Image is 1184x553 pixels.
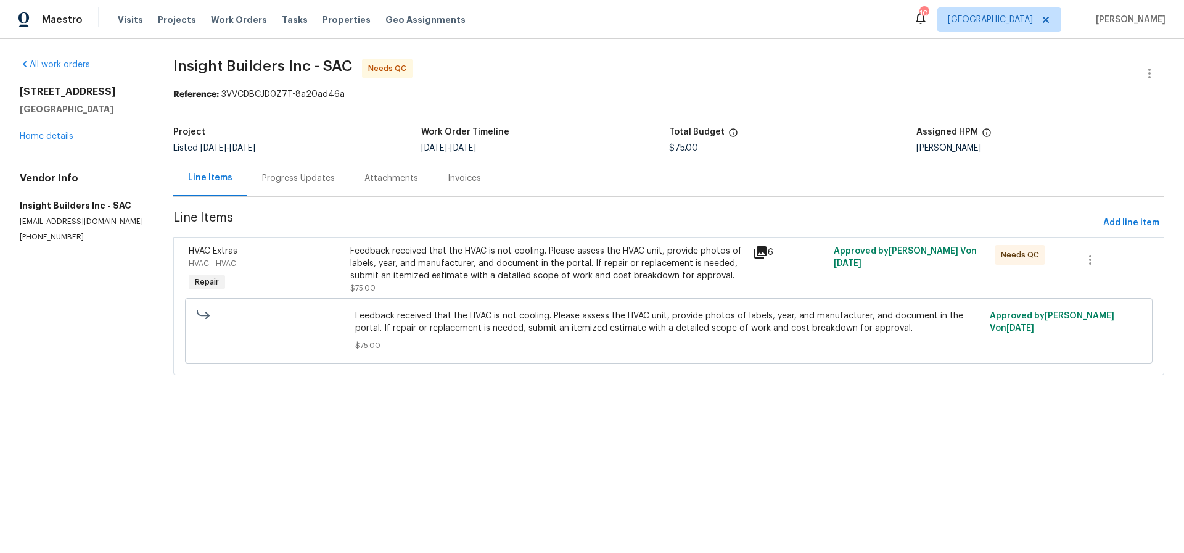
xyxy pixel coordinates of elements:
[118,14,143,26] span: Visits
[158,14,196,26] span: Projects
[1001,249,1044,261] span: Needs QC
[173,128,205,136] h5: Project
[173,59,352,73] span: Insight Builders Inc - SAC
[20,86,144,98] h2: [STREET_ADDRESS]
[1091,14,1165,26] span: [PERSON_NAME]
[355,310,982,335] span: Feedback received that the HVAC is not cooling. Please assess the HVAC unit, provide photos of la...
[42,14,83,26] span: Maestro
[173,212,1098,235] span: Line Items
[20,232,144,243] p: [PHONE_NUMBER]
[323,14,371,26] span: Properties
[1098,212,1164,235] button: Add line item
[421,128,509,136] h5: Work Order Timeline
[753,245,826,260] div: 6
[173,88,1164,101] div: 3VVCDBCJD0Z7T-8a20ad46a
[200,144,226,152] span: [DATE]
[421,144,476,152] span: -
[1103,215,1159,231] span: Add line item
[262,172,335,185] div: Progress Updates
[20,199,144,212] h5: Insight Builders Inc - SAC
[350,285,376,292] span: $75.00
[834,247,977,268] span: Approved by [PERSON_NAME] V on
[948,14,1033,26] span: [GEOGRAPHIC_DATA]
[834,259,861,268] span: [DATE]
[728,128,738,144] span: The total cost of line items that have been proposed by Opendoor. This sum includes line items th...
[188,172,232,184] div: Line Items
[916,144,1164,152] div: [PERSON_NAME]
[990,312,1114,333] span: Approved by [PERSON_NAME] V on
[211,14,267,26] span: Work Orders
[200,144,255,152] span: -
[20,172,144,185] h4: Vendor Info
[364,172,418,185] div: Attachments
[20,60,90,69] a: All work orders
[368,62,411,75] span: Needs QC
[1006,324,1034,333] span: [DATE]
[355,339,982,352] span: $75.00
[450,144,476,152] span: [DATE]
[229,144,255,152] span: [DATE]
[20,132,73,141] a: Home details
[350,245,746,282] div: Feedback received that the HVAC is not cooling. Please assess the HVAC unit, provide photos of la...
[189,260,236,267] span: HVAC - HVAC
[421,144,447,152] span: [DATE]
[385,14,466,26] span: Geo Assignments
[20,103,144,115] h5: [GEOGRAPHIC_DATA]
[448,172,481,185] div: Invoices
[282,15,308,24] span: Tasks
[190,276,224,288] span: Repair
[919,7,928,20] div: 102
[669,128,725,136] h5: Total Budget
[189,247,237,256] span: HVAC Extras
[20,217,144,227] p: [EMAIL_ADDRESS][DOMAIN_NAME]
[669,144,698,152] span: $75.00
[916,128,978,136] h5: Assigned HPM
[173,90,219,99] b: Reference:
[173,144,255,152] span: Listed
[982,128,992,144] span: The hpm assigned to this work order.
